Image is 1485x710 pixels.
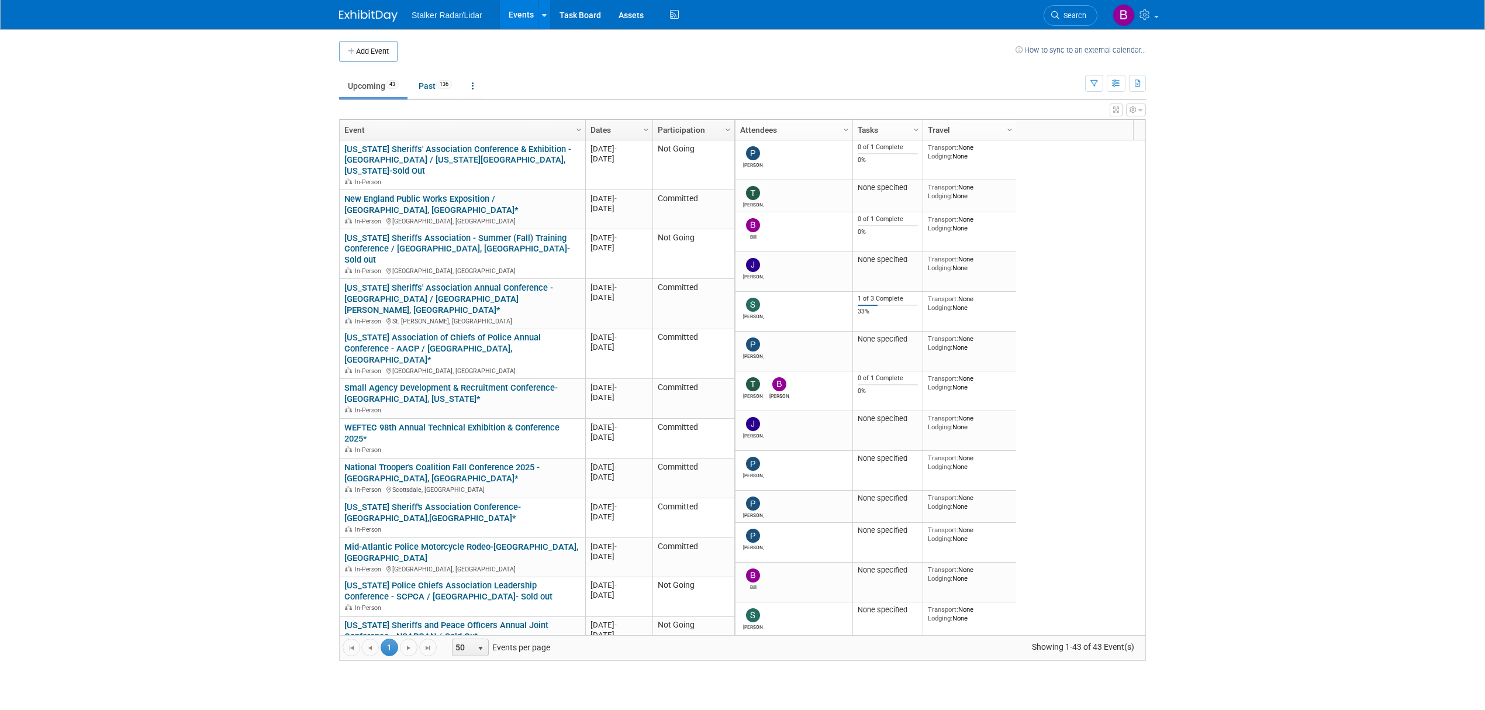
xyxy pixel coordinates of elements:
[743,351,764,359] div: Peter Bauer
[840,120,853,137] a: Column Settings
[928,215,958,223] span: Transport:
[345,486,352,492] img: In-Person Event
[928,526,958,534] span: Transport:
[590,462,647,472] div: [DATE]
[614,233,617,242] span: -
[746,608,760,622] img: Stephen Barlag
[928,183,1012,200] div: None None
[436,80,452,89] span: 136
[614,423,617,432] span: -
[858,387,918,395] div: 0%
[858,156,918,164] div: 0%
[344,282,553,315] a: [US_STATE] Sheriffs' Association Annual Conference - [GEOGRAPHIC_DATA] / [GEOGRAPHIC_DATA][PERSON...
[928,152,952,160] span: Lodging:
[476,644,485,653] span: select
[928,295,1012,312] div: None None
[743,272,764,280] div: Joe Bartels
[590,120,645,140] a: Dates
[345,406,352,412] img: In-Person Event
[381,639,398,656] span: 1
[746,218,760,232] img: Bill Johnson
[722,120,735,137] a: Column Settings
[928,494,958,502] span: Transport:
[858,414,918,423] div: None specified
[928,614,952,622] span: Lodging:
[858,335,918,344] div: None specified
[614,283,617,292] span: -
[858,295,918,303] div: 1 of 3 Complete
[355,604,385,612] span: In-Person
[590,422,647,432] div: [DATE]
[344,502,521,523] a: [US_STATE] Sheriff's Association Conference- [GEOGRAPHIC_DATA],[GEOGRAPHIC_DATA]*
[743,511,764,518] div: Patrick Fagan
[344,422,560,444] a: WEFTEC 98th Annual Technical Exhibition & Conference 2025*
[723,125,733,135] span: Column Settings
[590,620,647,630] div: [DATE]
[345,318,352,323] img: In-Person Event
[361,639,379,656] a: Go to the previous page
[345,218,352,223] img: In-Person Event
[590,542,647,552] div: [DATE]
[400,639,417,656] a: Go to the next page
[590,233,647,243] div: [DATE]
[928,414,958,422] span: Transport:
[858,526,918,535] div: None specified
[928,120,1009,140] a: Travel
[590,512,647,522] div: [DATE]
[841,125,851,135] span: Column Settings
[928,383,952,391] span: Lodging:
[928,454,958,462] span: Transport:
[858,494,918,503] div: None specified
[345,446,352,452] img: In-Person Event
[355,178,385,186] span: In-Person
[590,144,647,154] div: [DATE]
[345,566,352,571] img: In-Person Event
[412,11,482,20] span: Stalker Radar/Lidar
[746,457,760,471] img: Peter Bauer
[590,472,647,482] div: [DATE]
[928,295,958,303] span: Transport:
[614,502,617,511] span: -
[928,414,1012,431] div: None None
[344,144,571,177] a: [US_STATE] Sheriffs' Association Conference & Exhibition - [GEOGRAPHIC_DATA] / [US_STATE][GEOGRAP...
[928,566,958,574] span: Transport:
[345,178,352,184] img: In-Person Event
[858,374,918,382] div: 0 of 1 Complete
[769,391,790,399] div: Brooke Journet
[928,343,952,351] span: Lodging:
[344,564,580,574] div: [GEOGRAPHIC_DATA], [GEOGRAPHIC_DATA]
[345,267,352,273] img: In-Person Event
[355,406,385,414] span: In-Person
[590,332,647,342] div: [DATE]
[928,374,958,382] span: Transport:
[614,144,617,153] span: -
[928,463,952,471] span: Lodging:
[344,484,580,494] div: Scottsdale, [GEOGRAPHIC_DATA]
[652,538,734,577] td: Committed
[344,366,580,375] div: [GEOGRAPHIC_DATA], [GEOGRAPHIC_DATA]
[743,232,764,240] div: Bill Johnson
[590,630,647,640] div: [DATE]
[344,216,580,226] div: [GEOGRAPHIC_DATA], [GEOGRAPHIC_DATA]
[743,391,764,399] div: Tommy Yates
[573,120,586,137] a: Column Settings
[344,266,580,275] div: [GEOGRAPHIC_DATA], [GEOGRAPHIC_DATA]
[858,215,918,223] div: 0 of 1 Complete
[1044,5,1097,26] a: Search
[590,292,647,302] div: [DATE]
[928,494,1012,511] div: None None
[614,194,617,203] span: -
[614,621,617,629] span: -
[1059,11,1086,20] span: Search
[640,120,653,137] a: Column Settings
[590,552,647,561] div: [DATE]
[355,446,385,454] span: In-Person
[858,566,918,575] div: None specified
[652,617,734,657] td: Not Going
[652,190,734,229] td: Committed
[928,454,1012,471] div: None None
[652,229,734,279] td: Not Going
[345,604,352,610] img: In-Person Event
[652,577,734,617] td: Not Going
[910,120,923,137] a: Column Settings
